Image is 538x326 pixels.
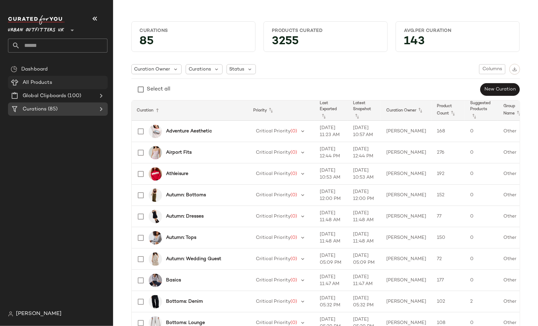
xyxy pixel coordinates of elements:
img: 0148265640359_066_a2 [149,146,162,159]
b: Adventure Aesthetic [166,128,212,135]
b: Airport Fits [166,149,192,156]
img: 0130957990085_012_a2 [149,252,162,266]
td: [DATE] 12:00 PM [314,185,348,206]
td: [DATE] 10:57 AM [348,121,381,142]
span: [PERSON_NAME] [16,310,62,318]
td: 150 [432,227,465,248]
td: 0 [465,185,498,206]
td: [PERSON_NAME] [381,270,432,291]
td: [DATE] 11:48 AM [348,227,381,248]
img: 0130641640232_001_a2 [149,210,162,223]
span: (0) [291,235,297,240]
div: 143 [399,37,517,49]
span: (0) [291,193,297,198]
td: Other [498,163,531,185]
td: [PERSON_NAME] [381,142,432,163]
span: All Products [23,79,52,86]
th: Latest Snapshot [348,100,381,121]
span: Critical Priority [256,256,291,261]
td: [DATE] 05:09 PM [348,248,381,270]
td: Other [498,185,531,206]
span: (0) [291,214,297,219]
th: Suggested Products [465,100,498,121]
span: Global Clipboards [23,92,66,100]
td: [PERSON_NAME] [381,248,432,270]
b: Basics [166,277,181,284]
th: Curation Owner [381,100,432,121]
b: Autumn: Wedding Guest [166,255,221,262]
span: Curation Owner [134,66,170,73]
img: svg%3e [11,66,17,73]
td: 72 [432,248,465,270]
span: Critical Priority [256,235,291,240]
img: svg%3e [512,67,517,72]
span: Critical Priority [256,278,291,283]
span: New Curation [484,87,516,92]
th: Product Count [432,100,465,121]
b: Autumn: Dresses [166,213,204,220]
td: [DATE] 12:44 PM [348,142,381,163]
div: Select all [147,85,171,93]
span: Curations [189,66,211,73]
td: [PERSON_NAME] [381,291,432,312]
span: Dashboard [21,66,48,73]
td: 152 [432,185,465,206]
span: Critical Priority [256,150,291,155]
th: Group Name [498,100,531,121]
td: Other [498,227,531,248]
span: Critical Priority [256,320,291,325]
td: [DATE] 12:44 PM [314,142,348,163]
button: Columns [479,64,505,74]
td: 168 [432,121,465,142]
button: New Curation [480,83,520,96]
b: Autumn: Tops [166,234,196,241]
td: 192 [432,163,465,185]
td: 0 [465,270,498,291]
span: Critical Priority [256,193,291,198]
td: 77 [432,206,465,227]
div: Curations [140,28,247,34]
span: Critical Priority [256,299,291,304]
td: [DATE] 05:09 PM [314,248,348,270]
span: Urban Outfitters UK [8,23,64,35]
td: [PERSON_NAME] [381,163,432,185]
td: [DATE] 05:32 PM [314,291,348,312]
td: Other [498,142,531,163]
b: Bottoms: Denim [166,298,203,305]
td: [DATE] 10:53 AM [314,163,348,185]
div: 3255 [267,37,385,49]
td: 0 [465,227,498,248]
td: 0 [465,248,498,270]
td: 0 [465,206,498,227]
div: Products Curated [272,28,379,34]
td: Other [498,291,531,312]
td: Other [498,206,531,227]
td: 276 [432,142,465,163]
td: [DATE] 05:32 PM [348,291,381,312]
span: Status [230,66,245,73]
img: 0180382100726_036_a2 [149,189,162,202]
td: Other [498,270,531,291]
span: Critical Priority [256,171,291,176]
img: cfy_white_logo.C9jOOHJF.svg [8,15,65,25]
span: (85) [47,105,58,113]
td: 0 [465,142,498,163]
img: 0113265640374_004_a2 [149,231,162,244]
span: (0) [291,299,297,304]
td: [DATE] 11:47 AM [348,270,381,291]
td: [DATE] 11:47 AM [314,270,348,291]
img: svg%3e [8,311,13,317]
span: (0) [291,171,297,176]
td: [DATE] 11:48 AM [314,206,348,227]
b: Autumn: Bottoms [166,192,206,199]
td: [DATE] 11:48 AM [314,227,348,248]
td: [DATE] 11:23 AM [314,121,348,142]
th: Last Exported [314,100,348,121]
img: 0122975320015_001_a2 [149,295,162,308]
span: (0) [291,129,297,134]
span: (0) [291,320,297,325]
img: 0119314440038_010_a2 [149,125,162,138]
span: Critical Priority [256,129,291,134]
td: 0 [465,121,498,142]
img: 0117347820152_060_a2 [149,167,162,181]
